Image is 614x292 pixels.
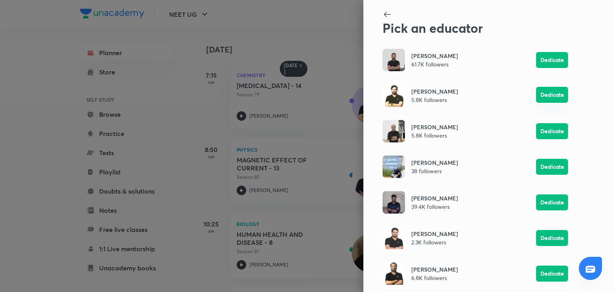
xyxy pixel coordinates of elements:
h2: Pick an educator [383,20,568,36]
p: 61.7K followers [411,60,458,68]
h6: [PERSON_NAME] [411,52,458,60]
h6: [PERSON_NAME] [411,123,458,131]
img: Avatar [383,156,405,178]
p: 2.3K followers [411,238,458,246]
button: Dedicate [536,194,568,210]
button: Dedicate [536,266,568,282]
img: Avatar [383,227,405,249]
img: Avatar [383,120,405,142]
img: Avatar [383,84,405,107]
button: Dedicate [536,123,568,139]
button: Dedicate [536,159,568,175]
img: Avatar [383,262,405,285]
p: 5.8K followers [411,96,458,104]
h6: [PERSON_NAME] [411,230,458,238]
button: Dedicate [536,230,568,246]
p: 38 followers [411,167,458,175]
h6: [PERSON_NAME] [411,265,458,274]
h6: [PERSON_NAME] [411,87,458,96]
button: Dedicate [536,52,568,68]
h6: [PERSON_NAME] [411,158,458,167]
p: 6.8K followers [411,274,458,282]
button: Dedicate [536,87,568,103]
img: Avatar [383,191,405,214]
p: 5.8K followers [411,131,458,140]
h6: [PERSON_NAME] [411,194,458,202]
p: 39.4K followers [411,202,458,211]
img: Avatar [383,49,405,71]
